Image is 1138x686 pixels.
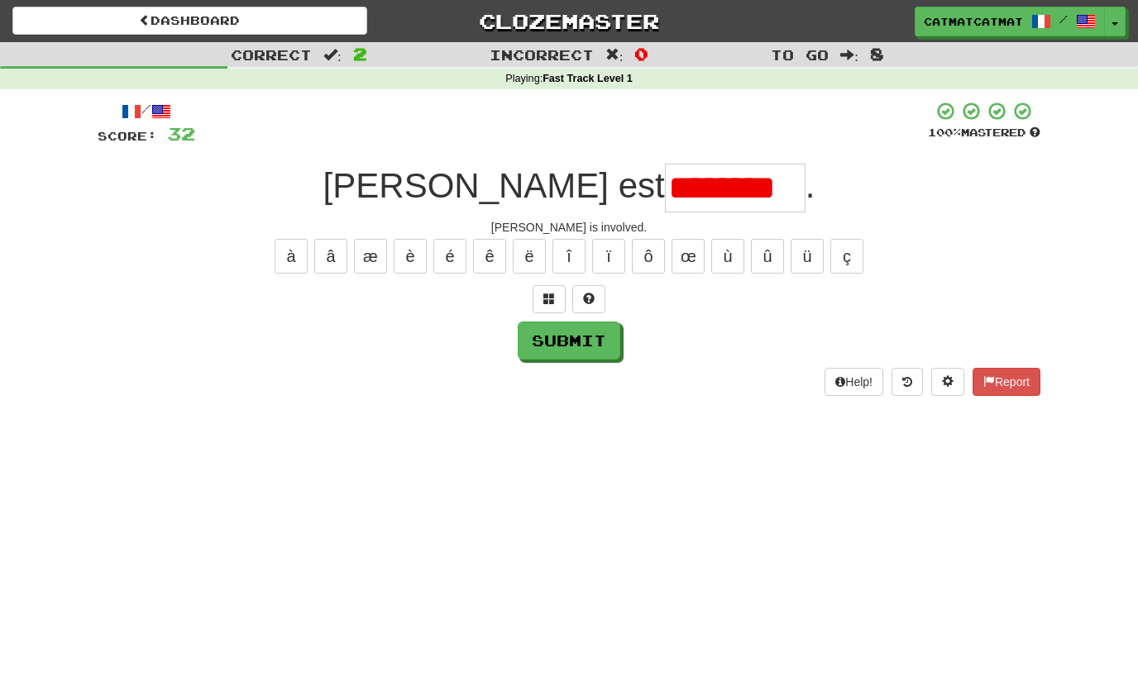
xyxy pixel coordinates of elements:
[632,239,665,274] button: ô
[924,14,1023,29] span: catmatcatmat
[973,368,1040,396] button: Report
[231,46,312,63] span: Correct
[543,73,633,84] strong: Fast Track Level 1
[592,239,625,274] button: ï
[167,123,195,144] span: 32
[806,166,815,205] span: .
[771,46,829,63] span: To go
[98,129,157,143] span: Score:
[711,239,744,274] button: ù
[98,101,195,121] div: /
[840,48,858,62] span: :
[751,239,784,274] button: û
[473,239,506,274] button: ê
[552,239,586,274] button: î
[314,239,347,274] button: â
[275,239,308,274] button: à
[323,48,342,62] span: :
[928,126,961,139] span: 100 %
[433,239,466,274] button: é
[572,285,605,313] button: Single letter hint - you only get 1 per sentence and score half the points! alt+h
[12,7,367,35] a: Dashboard
[392,7,747,36] a: Clozemaster
[634,44,648,64] span: 0
[825,368,883,396] button: Help!
[513,239,546,274] button: ë
[791,239,824,274] button: ü
[533,285,566,313] button: Switch sentence to multiple choice alt+p
[915,7,1105,36] a: catmatcatmat /
[518,322,620,360] button: Submit
[1059,13,1068,25] span: /
[892,368,923,396] button: Round history (alt+y)
[490,46,594,63] span: Incorrect
[870,44,884,64] span: 8
[354,239,387,274] button: æ
[98,219,1040,236] div: [PERSON_NAME] is involved.
[830,239,863,274] button: ç
[353,44,367,64] span: 2
[605,48,624,62] span: :
[672,239,705,274] button: œ
[394,239,427,274] button: è
[928,126,1040,141] div: Mastered
[323,166,665,205] span: [PERSON_NAME] est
